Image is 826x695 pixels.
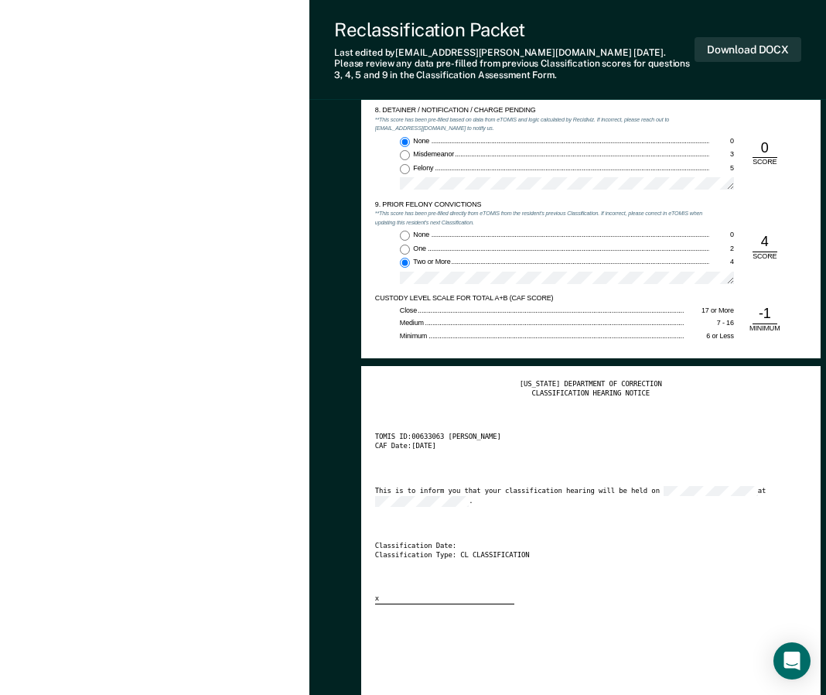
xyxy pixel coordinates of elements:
[400,306,418,314] span: Close
[375,542,785,551] div: Classification Date:
[400,164,410,174] input: Felony5
[400,332,428,340] span: Minimum
[746,252,783,262] div: SCORE
[334,47,695,80] div: Last edited by [EMAIL_ADDRESS][PERSON_NAME][DOMAIN_NAME] . Please review any data pre-filled from...
[375,106,709,115] div: 8. DETAINER / NOTIFICATION / CHARGE PENDING
[773,642,811,680] div: Open Intercom Messenger
[709,164,734,173] div: 5
[709,231,734,240] div: 0
[684,306,734,316] div: 17 or More
[375,594,514,604] div: x
[400,258,410,268] input: Two or More4
[746,158,783,167] div: SCORE
[709,137,734,146] div: 0
[709,258,734,267] div: 4
[400,137,410,147] input: None0
[400,231,410,241] input: None0
[709,150,734,159] div: 3
[413,164,435,172] span: Felony
[375,433,785,442] div: TOMIS ID: 00633063 [PERSON_NAME]
[375,486,785,507] div: This is to inform you that your classification hearing will be held on at .
[400,245,410,255] input: One2
[413,231,431,238] span: None
[375,294,709,303] div: CUSTODY LEVEL SCALE FOR TOTAL A+B (CAF SCORE)
[413,150,456,158] span: Misdemeanor
[633,47,663,58] span: [DATE]
[684,332,734,341] div: 6 or Less
[400,150,410,160] input: Misdemeanor3
[413,258,452,265] span: Two or More
[375,210,702,226] em: **This score has been pre-filled directly from eTOMIS from the resident's previous Classification...
[375,200,709,210] div: 9. PRIOR FELONY CONVICTIONS
[413,245,427,252] span: One
[753,305,777,324] div: -1
[375,442,785,451] div: CAF Date: [DATE]
[375,551,785,560] div: Classification Type: CL CLASSIFICATION
[709,245,734,254] div: 2
[753,233,777,252] div: 4
[375,380,807,389] div: [US_STATE] DEPARTMENT OF CORRECTION
[753,139,777,158] div: 0
[695,37,801,63] button: Download DOCX
[684,319,734,328] div: 7 - 16
[400,319,425,327] span: Medium
[375,116,669,132] em: **This score has been pre-filled based on data from eTOMIS and logic calculated by Recidiviz. If ...
[413,137,431,145] span: None
[375,389,807,399] div: CLASSIFICATION HEARING NOTICE
[334,19,695,41] div: Reclassification Packet
[746,324,783,334] div: MINIMUM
